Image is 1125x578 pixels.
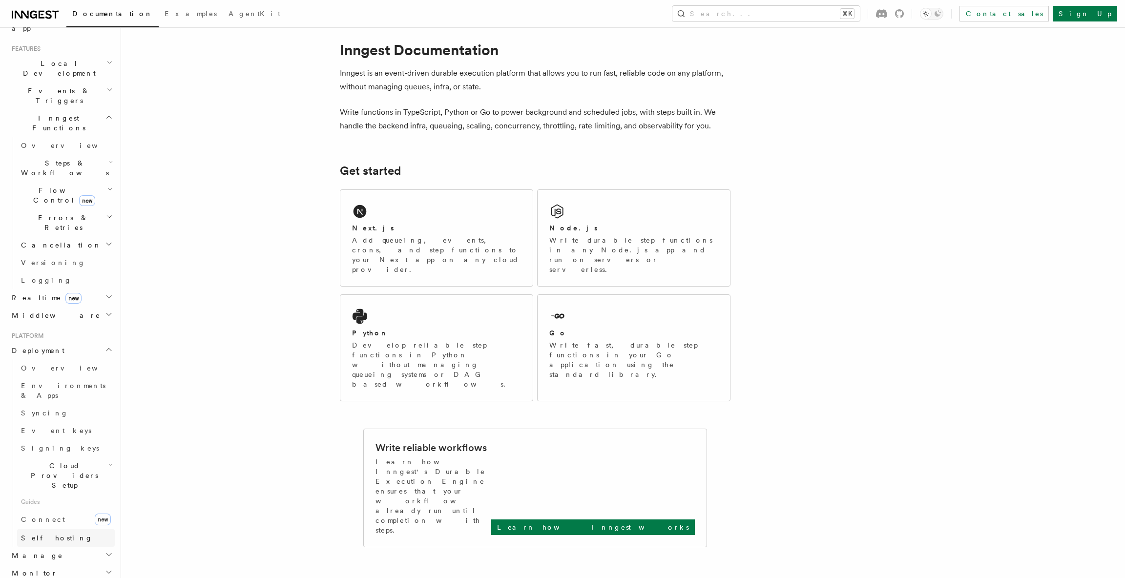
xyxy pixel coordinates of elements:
[8,547,115,564] button: Manage
[8,551,63,560] span: Manage
[17,154,115,182] button: Steps & Workflows
[959,6,1049,21] a: Contact sales
[21,427,91,434] span: Event keys
[223,3,286,26] a: AgentKit
[549,340,718,379] p: Write fast, durable step functions in your Go application using the standard library.
[79,195,95,206] span: new
[340,189,533,287] a: Next.jsAdd queueing, events, crons, and step functions to your Next app on any cloud provider.
[17,186,107,205] span: Flow Control
[549,328,567,338] h2: Go
[8,293,82,303] span: Realtime
[8,568,58,578] span: Monitor
[491,519,695,535] a: Learn how Inngest works
[8,289,115,307] button: Realtimenew
[840,9,854,19] kbd: ⌘K
[21,516,65,523] span: Connect
[17,422,115,439] a: Event keys
[8,59,106,78] span: Local Development
[17,240,102,250] span: Cancellation
[17,457,115,494] button: Cloud Providers Setup
[549,223,598,233] h2: Node.js
[549,235,718,274] p: Write durable step functions in any Node.js app and run on servers or serverless.
[8,359,115,547] div: Deployment
[21,444,99,452] span: Signing keys
[95,514,111,525] span: new
[340,105,730,133] p: Write functions in TypeScript, Python or Go to power background and scheduled jobs, with steps bu...
[65,293,82,304] span: new
[8,310,101,320] span: Middleware
[340,66,730,94] p: Inngest is an event-driven durable execution platform that allows you to run fast, reliable code ...
[352,328,388,338] h2: Python
[17,461,108,490] span: Cloud Providers Setup
[497,522,689,532] p: Learn how Inngest works
[8,346,64,355] span: Deployment
[159,3,223,26] a: Examples
[8,332,44,340] span: Platform
[21,142,122,149] span: Overview
[17,359,115,377] a: Overview
[21,276,72,284] span: Logging
[672,6,860,21] button: Search...⌘K
[8,137,115,289] div: Inngest Functions
[352,235,521,274] p: Add queueing, events, crons, and step functions to your Next app on any cloud provider.
[21,382,105,399] span: Environments & Apps
[17,404,115,422] a: Syncing
[72,10,153,18] span: Documentation
[352,223,394,233] h2: Next.js
[537,294,730,401] a: GoWrite fast, durable step functions in your Go application using the standard library.
[17,254,115,271] a: Versioning
[920,8,943,20] button: Toggle dark mode
[17,494,115,510] span: Guides
[17,236,115,254] button: Cancellation
[17,529,115,547] a: Self hosting
[8,82,115,109] button: Events & Triggers
[375,457,491,535] p: Learn how Inngest's Durable Execution Engine ensures that your workflow already run until complet...
[17,182,115,209] button: Flow Controlnew
[340,41,730,59] h1: Inngest Documentation
[375,441,487,454] h2: Write reliable workflows
[21,364,122,372] span: Overview
[17,439,115,457] a: Signing keys
[17,213,106,232] span: Errors & Retries
[1053,6,1117,21] a: Sign Up
[17,209,115,236] button: Errors & Retries
[8,86,106,105] span: Events & Triggers
[8,113,105,133] span: Inngest Functions
[21,259,85,267] span: Versioning
[8,342,115,359] button: Deployment
[17,271,115,289] a: Logging
[66,3,159,27] a: Documentation
[8,109,115,137] button: Inngest Functions
[229,10,280,18] span: AgentKit
[537,189,730,287] a: Node.jsWrite durable step functions in any Node.js app and run on servers or serverless.
[21,534,93,542] span: Self hosting
[21,409,68,417] span: Syncing
[17,377,115,404] a: Environments & Apps
[17,510,115,529] a: Connectnew
[17,158,109,178] span: Steps & Workflows
[340,294,533,401] a: PythonDevelop reliable step functions in Python without managing queueing systems or DAG based wo...
[8,45,41,53] span: Features
[340,164,401,178] a: Get started
[352,340,521,389] p: Develop reliable step functions in Python without managing queueing systems or DAG based workflows.
[165,10,217,18] span: Examples
[8,307,115,324] button: Middleware
[17,137,115,154] a: Overview
[8,55,115,82] button: Local Development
